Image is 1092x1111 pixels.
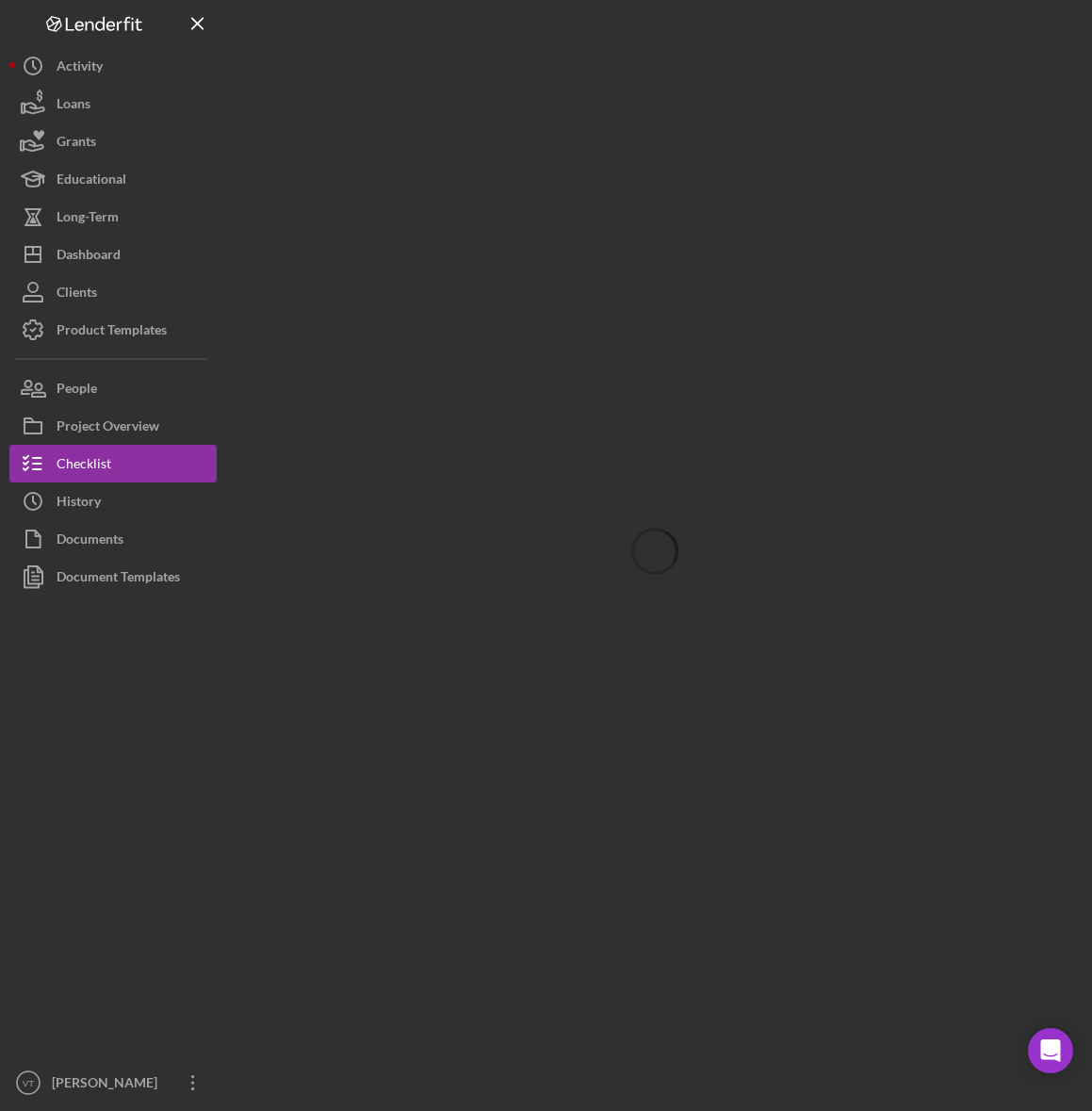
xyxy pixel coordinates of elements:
button: Educational [9,160,217,198]
button: Checklist [9,445,217,482]
button: Dashboard [9,236,217,273]
button: Activity [9,47,217,85]
button: Grants [9,123,217,160]
button: VT[PERSON_NAME] [9,1064,217,1102]
div: Grants [57,123,96,165]
div: [PERSON_NAME] [47,1064,170,1106]
div: History [57,482,101,525]
div: People [57,369,97,412]
div: Loans [57,85,90,127]
div: Documents [57,520,123,563]
div: Educational [57,160,126,203]
button: Long-Term [9,198,217,236]
button: Clients [9,273,217,311]
button: Documents [9,520,217,558]
div: Checklist [57,445,111,487]
button: Product Templates [9,311,217,349]
div: Product Templates [57,311,167,353]
text: VT [23,1078,34,1088]
div: Open Intercom Messenger [1028,1028,1073,1073]
div: Project Overview [57,407,159,449]
div: Activity [57,47,103,90]
div: Dashboard [57,236,121,278]
div: Clients [57,273,97,316]
button: Project Overview [9,407,217,445]
button: People [9,369,217,407]
div: Document Templates [57,558,180,600]
button: Loans [9,85,217,123]
button: Document Templates [9,558,217,596]
button: History [9,482,217,520]
div: Long-Term [57,198,119,240]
